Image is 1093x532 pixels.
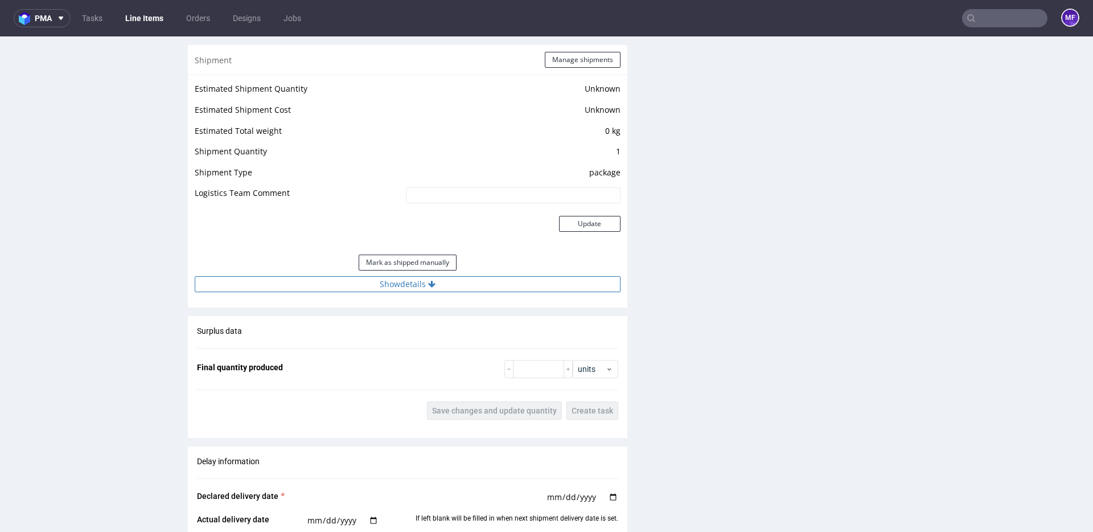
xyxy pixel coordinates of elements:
[179,9,217,27] a: Orders
[197,478,269,488] span: Actual delivery date
[195,108,403,129] td: Shipment Quantity
[195,67,403,88] td: Estimated Shipment Cost
[188,9,627,38] div: Shipment
[118,9,170,27] a: Line Items
[578,327,606,338] span: units
[416,477,618,492] span: If left blank will be filled in when next shipment delivery date is set.
[75,9,109,27] a: Tasks
[195,240,621,256] button: Showdetails
[195,150,403,175] td: Logistics Team Comment
[35,14,52,22] span: pma
[545,15,621,31] button: Manage shipments
[197,326,283,335] span: Final quantity produced
[403,129,621,150] td: package
[403,108,621,129] td: 1
[197,290,242,299] span: Surplus data
[197,455,278,464] span: Declared delivery date
[1062,10,1078,26] figcaption: MF
[559,179,621,195] button: Update
[359,218,457,234] button: Mark as shipped manually
[277,9,308,27] a: Jobs
[195,46,403,67] td: Estimated Shipment Quantity
[19,12,35,25] img: logo
[195,88,403,109] td: Estimated Total weight
[14,9,71,27] button: pma
[226,9,268,27] a: Designs
[197,420,260,429] span: Delay information
[403,46,621,67] td: Unknown
[403,67,621,88] td: Unknown
[403,88,621,109] td: 0 kg
[195,129,403,150] td: Shipment Type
